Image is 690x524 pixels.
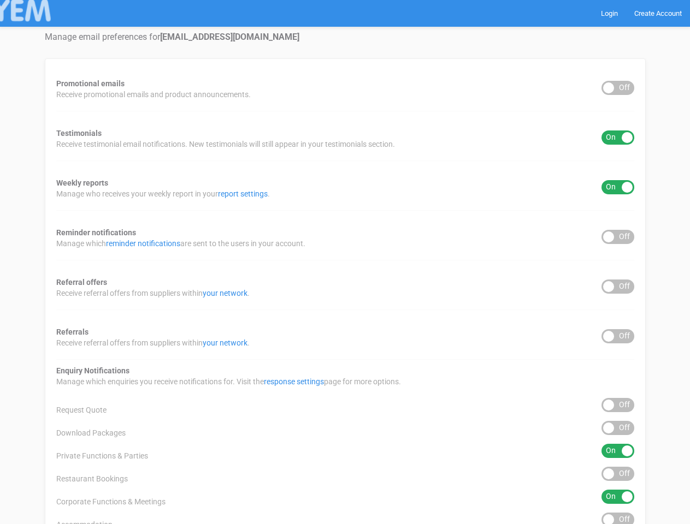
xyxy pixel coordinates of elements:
strong: Weekly reports [56,178,108,187]
strong: [EMAIL_ADDRESS][DOMAIN_NAME] [160,32,299,42]
span: Corporate Functions & Meetings [56,496,166,507]
span: Private Functions & Parties [56,450,148,461]
span: Receive promotional emails and product announcements. [56,89,251,100]
span: Receive testimonial email notifications. New testimonials will still appear in your testimonials ... [56,139,395,150]
span: Receive referral offers from suppliers within . [56,337,250,348]
span: Receive referral offers from suppliers within . [56,288,250,299]
span: Manage who receives your weekly report in your . [56,188,270,199]
span: Manage which are sent to the users in your account. [56,238,305,249]
a: your network [203,289,247,297]
a: report settings [218,189,268,198]
strong: Referrals [56,327,89,336]
strong: Referral offers [56,278,107,287]
span: Download Packages [56,427,126,438]
span: Request Quote [56,404,107,415]
a: response settings [264,377,324,386]
strong: Reminder notifications [56,228,136,237]
a: your network [203,338,247,347]
span: Manage which enquiries you receive notifications for. Visit the page for more options. [56,376,401,387]
span: Restaurant Bookings [56,473,128,484]
strong: Promotional emails [56,79,125,88]
strong: Testimonials [56,129,102,138]
h4: Manage email preferences for [45,32,646,42]
a: reminder notifications [106,239,180,248]
strong: Enquiry Notifications [56,366,129,375]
